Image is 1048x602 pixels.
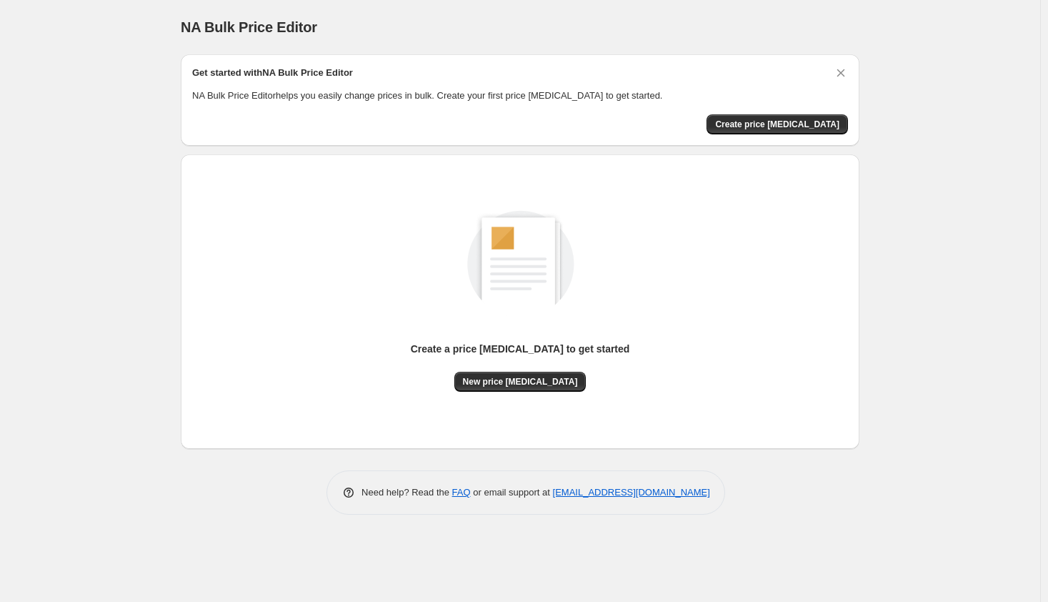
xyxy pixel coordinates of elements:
p: NA Bulk Price Editor helps you easily change prices in bulk. Create your first price [MEDICAL_DAT... [192,89,848,103]
span: Create price [MEDICAL_DATA] [715,119,839,130]
button: New price [MEDICAL_DATA] [454,372,587,392]
span: Need help? Read the [361,487,452,498]
a: [EMAIL_ADDRESS][DOMAIN_NAME] [553,487,710,498]
button: Create price change job [707,114,848,134]
h2: Get started with NA Bulk Price Editor [192,66,353,80]
p: Create a price [MEDICAL_DATA] to get started [411,342,630,356]
span: NA Bulk Price Editor [181,19,317,35]
span: New price [MEDICAL_DATA] [463,376,578,388]
a: FAQ [452,487,471,498]
span: or email support at [471,487,553,498]
button: Dismiss card [834,66,848,80]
